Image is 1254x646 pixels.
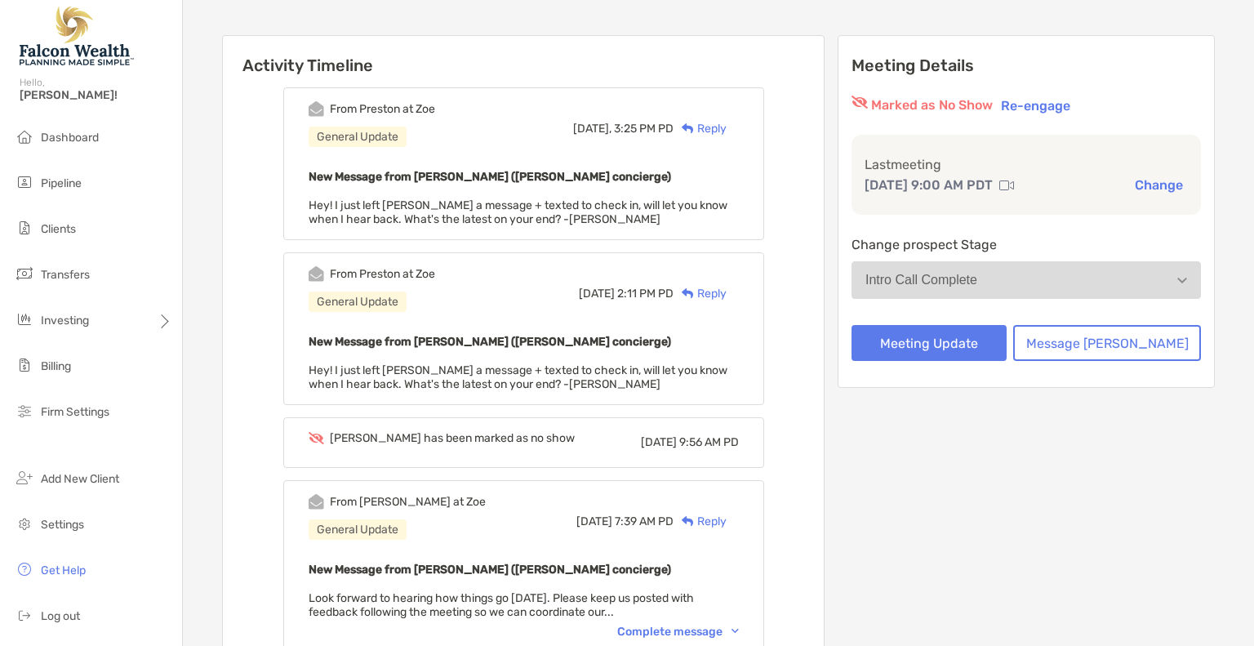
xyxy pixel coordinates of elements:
span: Billing [41,359,71,373]
img: settings icon [15,514,34,533]
span: [DATE] [576,515,612,528]
img: investing icon [15,310,34,329]
div: Reply [674,120,727,137]
div: From [PERSON_NAME] at Zoe [330,495,486,509]
img: dashboard icon [15,127,34,146]
img: Falcon Wealth Planning Logo [20,7,134,65]
div: Reply [674,513,727,530]
span: Clients [41,222,76,236]
img: communication type [999,179,1014,192]
img: logout icon [15,605,34,625]
span: Hey! I just left [PERSON_NAME] a message + texted to check in, will let you know when I hear back... [309,198,727,226]
span: [PERSON_NAME]! [20,88,172,102]
b: New Message from [PERSON_NAME] ([PERSON_NAME] concierge) [309,170,671,184]
span: Pipeline [41,176,82,190]
img: Event icon [309,432,324,444]
div: From Preston at Zoe [330,267,435,281]
div: Intro Call Complete [865,273,977,287]
span: 9:56 AM PD [679,435,739,449]
span: [DATE] [579,287,615,301]
p: [DATE] 9:00 AM PDT [865,175,993,195]
span: 3:25 PM PD [614,122,674,136]
img: billing icon [15,355,34,375]
p: Marked as No Show [871,96,993,115]
h6: Activity Timeline [223,36,824,75]
img: pipeline icon [15,172,34,192]
button: Re-engage [996,96,1075,115]
p: Last meeting [865,154,1188,175]
button: Change [1130,176,1188,194]
span: Transfers [41,268,90,282]
div: Complete message [617,625,739,639]
img: Reply icon [682,288,694,299]
img: Event icon [309,101,324,117]
p: Change prospect Stage [852,234,1201,255]
span: Log out [41,609,80,623]
div: [PERSON_NAME] has been marked as no show [330,431,575,445]
p: Meeting Details [852,56,1201,76]
img: Event icon [309,494,324,510]
img: get-help icon [15,559,34,579]
span: Settings [41,518,84,532]
img: Event icon [309,266,324,282]
span: Firm Settings [41,405,109,419]
span: [DATE], [573,122,611,136]
img: Reply icon [682,516,694,527]
div: General Update [309,292,407,312]
span: [DATE] [641,435,677,449]
span: Add New Client [41,472,119,486]
img: firm-settings icon [15,401,34,421]
img: clients icon [15,218,34,238]
button: Intro Call Complete [852,261,1201,299]
span: 7:39 AM PD [615,515,674,528]
span: Hey! I just left [PERSON_NAME] a message + texted to check in, will let you know when I hear back... [309,363,727,391]
img: Reply icon [682,123,694,134]
span: Investing [41,314,89,327]
span: Dashboard [41,131,99,145]
img: red eyr [852,96,868,109]
div: General Update [309,127,407,147]
span: Look forward to hearing how things go [DATE]. Please keep us posted with feedback following the m... [309,591,694,619]
img: Chevron icon [731,629,739,634]
img: Open dropdown arrow [1177,278,1187,283]
div: General Update [309,519,407,540]
span: 2:11 PM PD [617,287,674,301]
img: transfers icon [15,264,34,283]
div: Reply [674,285,727,302]
div: From Preston at Zoe [330,102,435,116]
b: New Message from [PERSON_NAME] ([PERSON_NAME] concierge) [309,335,671,349]
b: New Message from [PERSON_NAME] ([PERSON_NAME] concierge) [309,563,671,577]
img: add_new_client icon [15,468,34,488]
button: Meeting Update [852,325,1007,361]
span: Get Help [41,564,86,577]
button: Message [PERSON_NAME] [1013,325,1201,361]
